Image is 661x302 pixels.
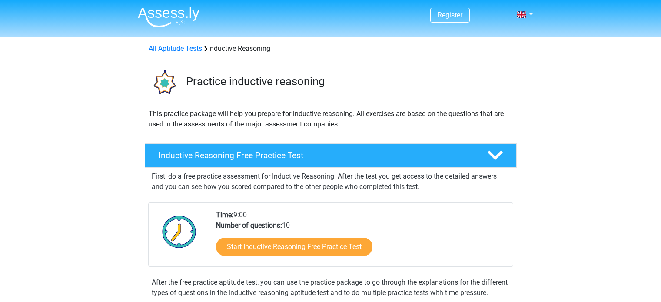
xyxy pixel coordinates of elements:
[145,43,516,54] div: Inductive Reasoning
[209,210,512,266] div: 9:00 10
[149,109,513,129] p: This practice package will help you prepare for inductive reasoning. All exercises are based on t...
[159,150,473,160] h4: Inductive Reasoning Free Practice Test
[149,44,202,53] a: All Aptitude Tests
[148,277,513,298] div: After the free practice aptitude test, you can use the practice package to go through the explana...
[216,238,372,256] a: Start Inductive Reasoning Free Practice Test
[438,11,462,19] a: Register
[216,211,233,219] b: Time:
[152,171,510,192] p: First, do a free practice assessment for Inductive Reasoning. After the test you get access to th...
[141,143,520,168] a: Inductive Reasoning Free Practice Test
[157,210,201,253] img: Clock
[186,75,510,88] h3: Practice inductive reasoning
[216,221,282,229] b: Number of questions:
[145,64,182,101] img: inductive reasoning
[138,7,199,27] img: Assessly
